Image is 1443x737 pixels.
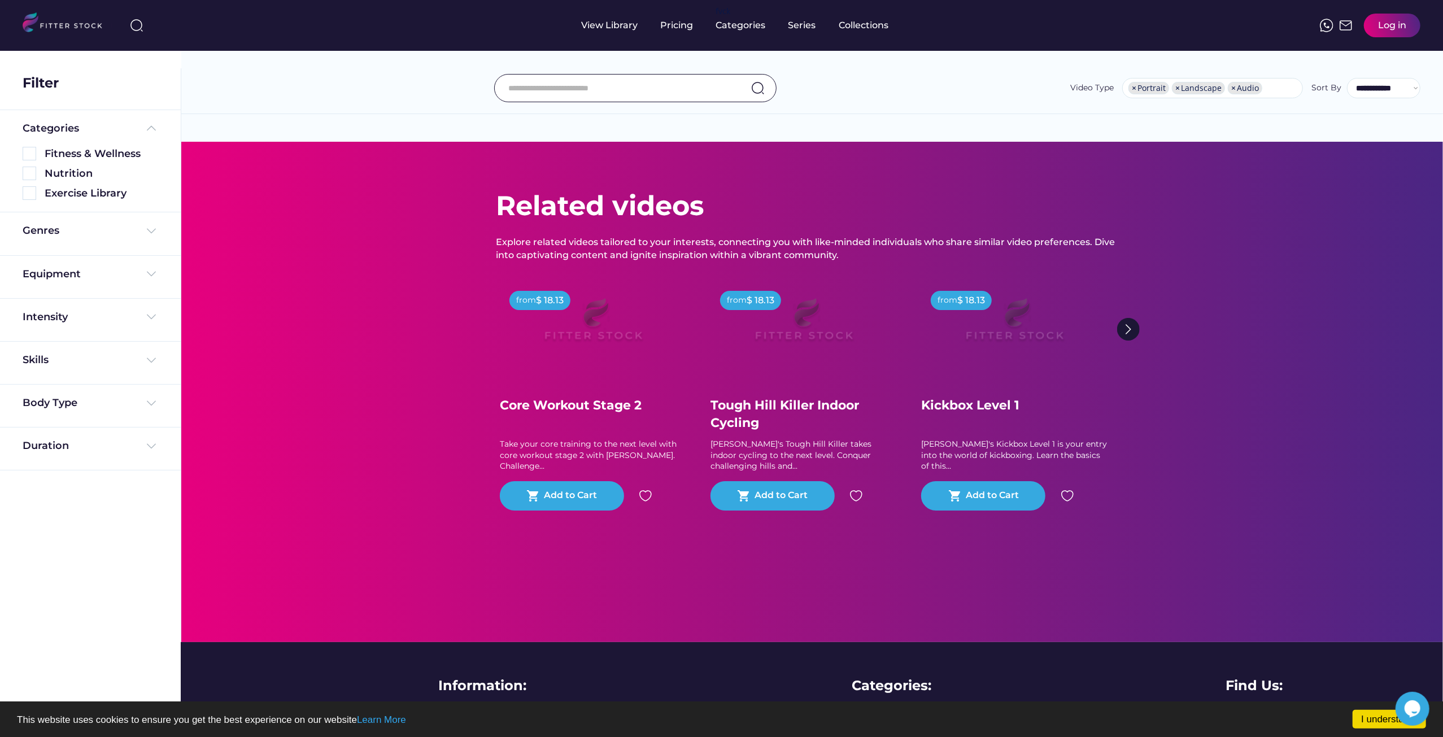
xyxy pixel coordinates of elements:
[1231,84,1236,92] span: ×
[737,489,751,503] button: shopping_cart
[500,439,686,472] div: Take your core training to the next level with core workout stage 2 with [PERSON_NAME]. Challenge...
[23,186,36,200] img: Rectangle%205126.svg
[23,396,77,410] div: Body Type
[145,439,158,453] img: Frame%20%284%29.svg
[1175,84,1180,92] span: ×
[357,714,406,725] a: Learn More
[45,167,158,181] div: Nutrition
[23,147,36,160] img: Rectangle%205126.svg
[145,267,158,281] img: Frame%20%284%29.svg
[23,121,79,136] div: Categories
[145,396,158,410] img: Frame%20%284%29.svg
[788,19,817,32] div: Series
[526,489,540,503] button: shopping_cart
[23,167,36,180] img: Rectangle%205126.svg
[710,397,897,432] div: Tough Hill Killer Indoor Cycling
[544,489,597,503] div: Add to Cart
[1396,692,1432,726] iframe: chat widget
[1378,19,1406,32] div: Log in
[921,439,1108,472] div: [PERSON_NAME]'s Kickbox Level 1 is your entry into the world of kickboxing. Learn the basics of t...
[731,284,876,365] img: Frame%2079%20%281%29.svg
[948,489,962,503] button: shopping_cart
[496,236,1128,261] div: Explore related videos tailored to your interests, connecting you with like-minded individuals wh...
[130,19,143,32] img: search-normal%203.svg
[1311,82,1341,94] div: Sort By
[716,19,766,32] div: Categories
[145,310,158,324] img: Frame%20%284%29.svg
[727,295,747,306] div: from
[582,19,638,32] div: View Library
[45,186,158,200] div: Exercise Library
[1226,676,1283,695] div: Find Us:
[1228,82,1262,94] li: Audio
[23,73,59,93] div: Filter
[849,489,863,503] img: heart.svg
[145,224,158,238] img: Frame%20%284%29.svg
[516,295,536,306] div: from
[23,353,51,367] div: Skills
[1172,82,1225,94] li: Landscape
[755,489,808,503] div: Add to Cart
[716,6,731,17] div: fvck
[710,439,897,472] div: [PERSON_NAME]'s Tough Hill Killer takes indoor cycling to the next level. Conquer challenging hil...
[45,147,158,161] div: Fitness & Wellness
[1353,710,1426,729] a: I understand!
[938,295,957,306] div: from
[839,19,889,32] div: Collections
[942,284,1087,365] img: Frame%2079%20%281%29.svg
[966,489,1019,503] div: Add to Cart
[145,354,158,367] img: Frame%20%284%29.svg
[17,715,1426,725] p: This website uses cookies to ensure you get the best experience on our website
[852,676,931,695] div: Categories:
[1117,318,1140,341] img: Group%201000002322%20%281%29.svg
[23,267,81,281] div: Equipment
[496,187,704,225] div: Related videos
[661,19,694,32] div: Pricing
[438,676,526,695] div: Information:
[1061,489,1074,503] img: heart.svg
[639,489,652,503] img: heart.svg
[23,12,112,36] img: LOGO.svg
[751,81,765,95] img: search-normal.svg
[1128,82,1169,94] li: Portrait
[921,397,1108,415] div: Kickbox Level 1
[1070,82,1114,94] div: Video Type
[521,284,665,365] img: Frame%2079%20%281%29.svg
[1339,19,1353,32] img: Frame%2051.svg
[23,439,69,453] div: Duration
[1132,84,1136,92] span: ×
[23,310,68,324] div: Intensity
[145,121,158,135] img: Frame%20%285%29.svg
[1320,19,1333,32] img: meteor-icons_whatsapp%20%281%29.svg
[23,224,59,238] div: Genres
[500,397,686,415] div: Core Workout Stage 2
